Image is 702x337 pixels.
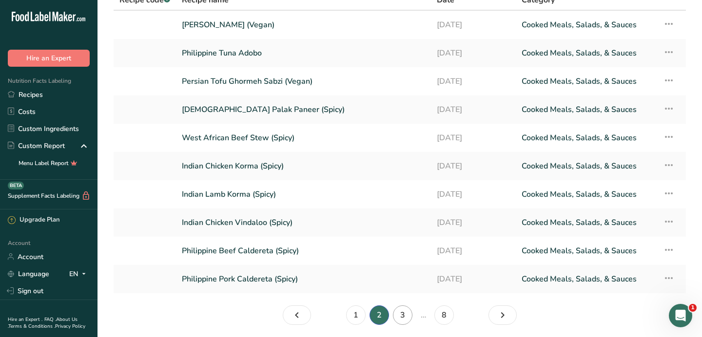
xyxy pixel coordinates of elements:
a: Language [8,265,49,282]
a: Cooked Meals, Salads, & Sauces [522,184,651,205]
a: West African Beef Stew (Spicy) [182,128,425,148]
a: Cooked Meals, Salads, & Sauces [522,156,651,176]
a: Cooked Meals, Salads, & Sauces [522,99,651,120]
a: [DATE] [437,269,510,289]
a: [DATE] [437,241,510,261]
a: Cooked Meals, Salads, & Sauces [522,71,651,92]
a: Cooked Meals, Salads, & Sauces [522,43,651,63]
a: Indian Chicken Vindaloo (Spicy) [182,212,425,233]
a: Page 3. [488,305,517,325]
div: Upgrade Plan [8,215,59,225]
a: [DATE] [437,128,510,148]
iframe: Intercom live chat [669,304,692,327]
a: [DATE] [437,212,510,233]
a: Page 1. [346,305,366,325]
a: [DEMOGRAPHIC_DATA] Palak Paneer (Spicy) [182,99,425,120]
button: Hire an Expert [8,50,90,67]
a: Page 8. [434,305,454,325]
a: Philippine Beef Caldereta (Spicy) [182,241,425,261]
a: [DATE] [437,15,510,35]
a: Privacy Policy [55,323,85,330]
a: Hire an Expert . [8,316,42,323]
div: Custom Report [8,141,65,151]
a: Cooked Meals, Salads, & Sauces [522,241,651,261]
a: [DATE] [437,184,510,205]
a: Cooked Meals, Salads, & Sauces [522,269,651,289]
a: [PERSON_NAME] (Vegan) [182,15,425,35]
a: Indian Chicken Korma (Spicy) [182,156,425,176]
a: [DATE] [437,156,510,176]
a: Page 1. [283,305,311,325]
a: [DATE] [437,99,510,120]
div: BETA [8,182,24,189]
a: FAQ . [44,316,56,323]
a: [DATE] [437,43,510,63]
a: Philippine Tuna Adobo [182,43,425,63]
a: About Us . [8,316,78,330]
a: Page 3. [393,305,412,325]
div: EN [69,268,90,280]
a: Cooked Meals, Salads, & Sauces [522,212,651,233]
a: Philippine Pork Caldereta (Spicy) [182,269,425,289]
a: Persian Tofu Ghormeh Sabzi (Vegan) [182,71,425,92]
a: Indian Lamb Korma (Spicy) [182,184,425,205]
span: 1 [689,304,697,312]
a: [DATE] [437,71,510,92]
a: Cooked Meals, Salads, & Sauces [522,128,651,148]
a: Cooked Meals, Salads, & Sauces [522,15,651,35]
a: Terms & Conditions . [8,323,55,330]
